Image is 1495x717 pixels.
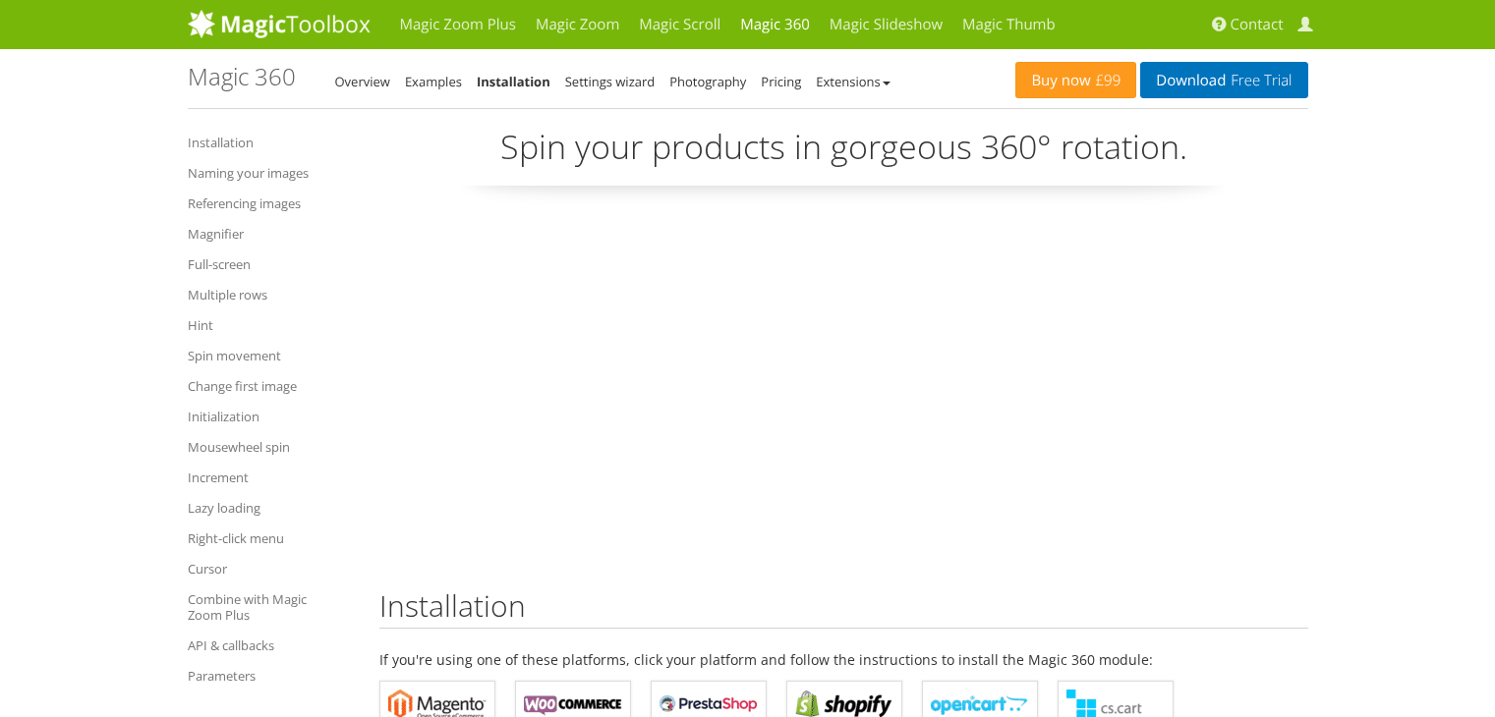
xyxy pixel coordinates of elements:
a: Initialization [188,405,350,428]
a: Change first image [188,374,350,398]
a: Magnifier [188,222,350,246]
a: Pricing [761,73,801,90]
a: Combine with Magic Zoom Plus [188,587,350,627]
p: If you're using one of these platforms, click your platform and follow the instructions to instal... [379,648,1308,671]
span: Free Trial [1226,73,1292,88]
a: Extensions [816,73,890,90]
span: £99 [1091,73,1121,88]
h1: Magic 360 [188,64,296,89]
a: API & callbacks [188,634,350,657]
a: Settings wizard [565,73,656,90]
a: Referencing images [188,192,350,215]
a: DownloadFree Trial [1140,62,1307,98]
a: Right-click menu [188,526,350,550]
img: MagicToolbox.com - Image tools for your website [188,9,371,38]
a: Cursor [188,557,350,580]
a: Mousewheel spin [188,435,350,459]
a: Overview [335,73,390,90]
a: Photography [669,73,746,90]
a: Spin movement [188,344,350,367]
a: Naming your images [188,161,350,185]
p: Spin your products in gorgeous 360° rotation. [379,124,1308,186]
a: Hint [188,313,350,337]
a: Parameters [188,664,350,688]
span: Contact [1231,15,1284,34]
a: Increment [188,466,350,489]
a: Multiple rows [188,283,350,306]
a: Installation [477,73,550,90]
a: Buy now£99 [1015,62,1136,98]
a: Lazy loading [188,496,350,520]
a: Full-screen [188,252,350,276]
h2: Installation [379,589,1308,629]
a: Examples [405,73,462,90]
a: Installation [188,131,350,154]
